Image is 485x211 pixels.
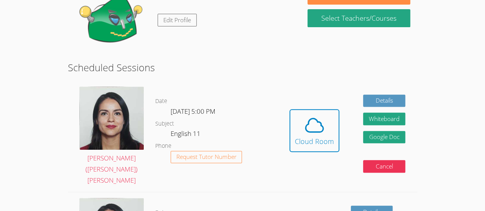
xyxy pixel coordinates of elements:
a: [PERSON_NAME] ([PERSON_NAME]) [PERSON_NAME] [79,87,144,186]
a: Select Teachers/Courses [307,9,410,27]
a: Google Doc [363,131,405,144]
button: Request Tutor Number [171,151,242,164]
span: Request Tutor Number [176,154,237,160]
h2: Scheduled Sessions [68,60,417,75]
button: Cancel [363,160,405,173]
a: Details [363,95,405,107]
dt: Date [155,97,167,106]
button: Cloud Room [289,109,339,152]
img: picture.jpeg [79,87,144,149]
a: Edit Profile [158,14,197,26]
dd: English 11 [171,128,202,141]
button: Whiteboard [363,113,405,125]
span: [DATE] 5:00 PM [171,107,215,116]
dt: Subject [155,119,174,129]
dt: Phone [155,141,171,151]
div: Cloud Room [295,136,334,147]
